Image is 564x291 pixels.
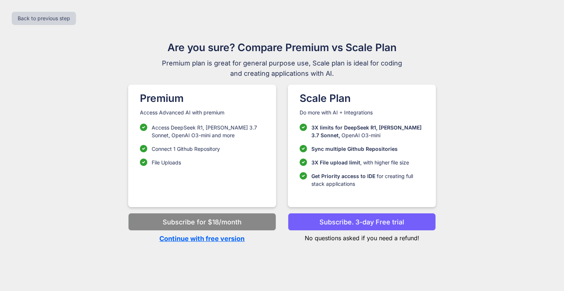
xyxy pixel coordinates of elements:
p: Do more with AI + Integrations [300,109,424,116]
span: Get Priority access to IDE [311,173,375,179]
p: Connect 1 Github Repository [152,145,220,153]
span: 3X limits for DeepSeek R1, [PERSON_NAME] 3.7 Sonnet, [311,124,422,138]
img: checklist [300,172,307,180]
p: Continue with free version [128,234,276,244]
p: Subscribe. 3-day Free trial [319,217,404,227]
span: 3X File upload limit [311,159,360,166]
img: checklist [140,159,147,166]
img: checklist [300,145,307,152]
img: checklist [140,124,147,131]
button: Subscribe. 3-day Free trial [288,213,436,231]
p: Access Advanced AI with premium [140,109,264,116]
h1: Are you sure? Compare Premium vs Scale Plan [159,40,405,55]
h1: Scale Plan [300,91,424,106]
h1: Premium [140,91,264,106]
p: for creating full stack applications [311,172,424,188]
img: checklist [140,145,147,152]
button: Back to previous step [12,12,76,25]
img: checklist [300,159,307,166]
p: OpenAI O3-mini [311,124,424,139]
p: No questions asked if you need a refund! [288,231,436,242]
p: File Uploads [152,159,181,166]
p: Access DeepSeek R1, [PERSON_NAME] 3.7 Sonnet, OpenAI O3-mini and more [152,124,264,139]
p: Subscribe for $18/month [163,217,242,227]
p: Sync multiple Github Repositories [311,145,398,153]
img: checklist [300,124,307,131]
button: Subscribe for $18/month [128,213,276,231]
span: Premium plan is great for general purpose use, Scale plan is ideal for coding and creating applic... [159,58,405,79]
p: , with higher file size [311,159,409,166]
